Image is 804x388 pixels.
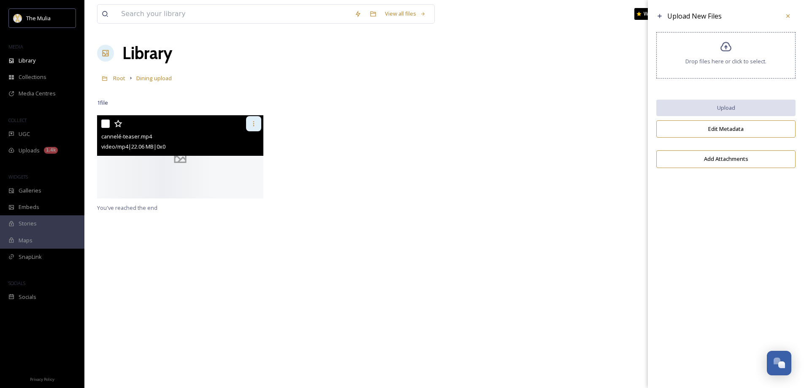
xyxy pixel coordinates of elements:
[19,57,35,65] span: Library
[19,236,32,244] span: Maps
[685,57,766,65] span: Drop files here or click to select.
[19,187,41,195] span: Galleries
[19,220,37,228] span: Stories
[19,130,30,138] span: UGC
[122,41,172,66] a: Library
[8,174,28,180] span: WIDGETS
[30,377,54,382] span: Privacy Policy
[26,14,51,22] span: The Mulia
[8,280,25,286] span: SOCIALS
[101,143,165,150] span: video/mp4 | 22.06 MB | 0 x 0
[14,14,22,22] img: mulia_logo.png
[19,73,46,81] span: Collections
[19,203,39,211] span: Embeds
[30,374,54,384] a: Privacy Policy
[656,150,796,168] button: Add Attachments
[117,5,350,23] input: Search your library
[656,100,796,116] button: Upload
[19,253,42,261] span: SnapLink
[8,43,23,50] span: MEDIA
[97,99,108,107] span: 1 file
[19,293,36,301] span: Socials
[381,5,430,22] a: View all files
[634,8,677,20] a: What's New
[136,73,172,83] a: Dining upload
[101,133,152,140] span: cannelé-teaser.mp4
[19,90,56,98] span: Media Centres
[767,351,791,375] button: Open Chat
[667,11,722,21] span: Upload New Files
[113,73,125,83] a: Root
[97,204,157,212] span: You've reached the end
[8,117,27,123] span: COLLECT
[136,74,172,82] span: Dining upload
[113,74,125,82] span: Root
[19,147,40,155] span: Uploads
[656,120,796,138] button: Edit Metadata
[44,147,58,154] div: 1.4k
